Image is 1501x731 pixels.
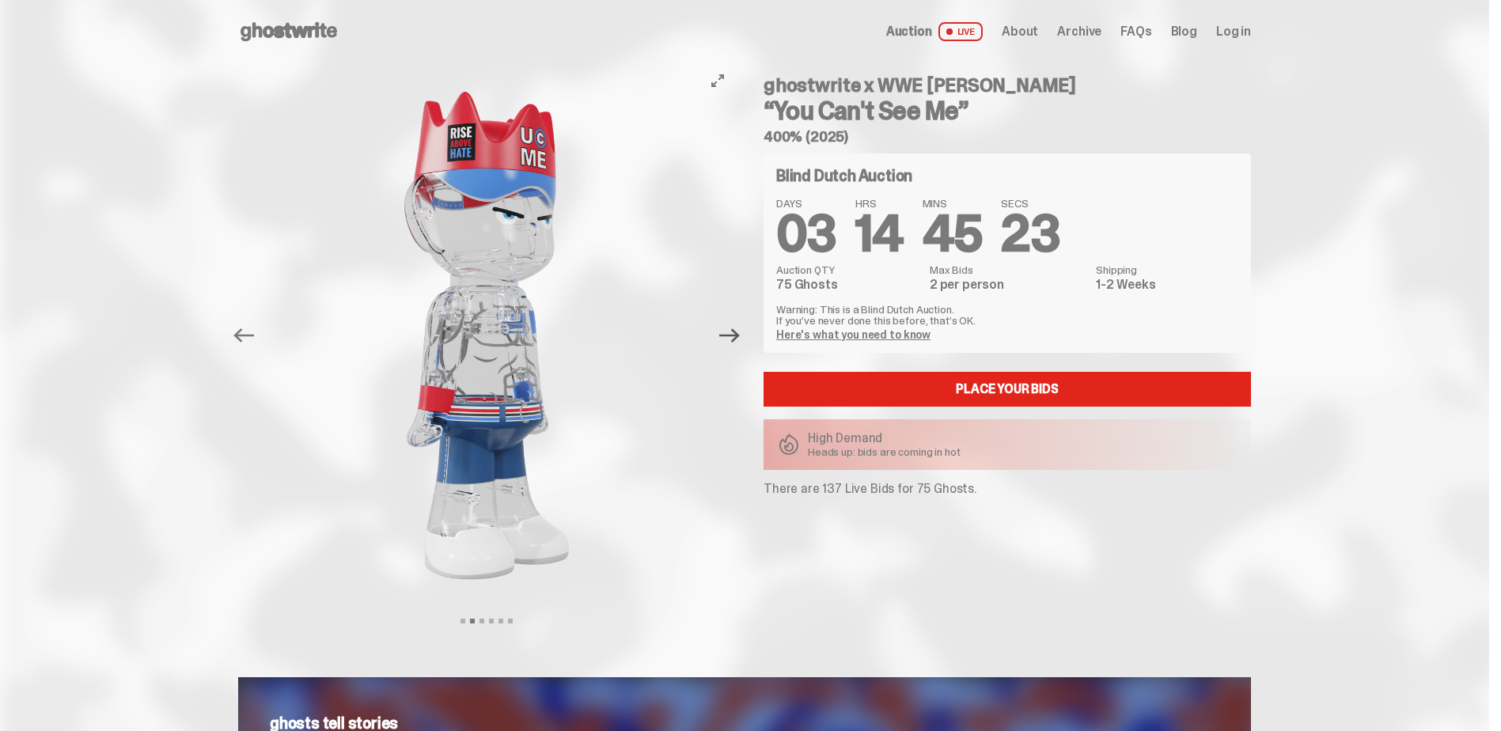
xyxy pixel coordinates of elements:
img: John_Cena_Hero_3.png [269,63,704,608]
span: DAYS [776,198,836,209]
span: 23 [1001,201,1059,267]
button: View slide 4 [489,619,494,623]
p: There are 137 Live Bids for 75 Ghosts. [764,483,1251,495]
dt: Auction QTY [776,264,920,275]
p: Warning: This is a Blind Dutch Auction. If you’ve never done this before, that’s OK. [776,304,1238,326]
span: MINS [923,198,983,209]
a: FAQs [1120,25,1151,38]
h3: “You Can't See Me” [764,98,1251,123]
button: View slide 3 [479,619,484,623]
h4: ghostwrite x WWE [PERSON_NAME] [764,76,1251,95]
a: Auction LIVE [886,22,983,41]
span: 45 [923,201,983,267]
a: Here's what you need to know [776,328,931,342]
a: Blog [1171,25,1197,38]
span: HRS [855,198,904,209]
a: Archive [1057,25,1101,38]
dd: 1-2 Weeks [1096,278,1238,291]
span: 03 [776,201,836,267]
button: View slide 5 [498,619,503,623]
span: 14 [855,201,904,267]
p: High Demand [808,432,961,445]
a: About [1002,25,1038,38]
span: LIVE [938,22,984,41]
button: View slide 1 [461,619,465,623]
dd: 75 Ghosts [776,278,920,291]
button: View slide 2 [470,619,475,623]
button: View slide 6 [508,619,513,623]
span: Auction [886,25,932,38]
h5: 400% (2025) [764,130,1251,144]
button: Next [712,318,747,353]
button: View full-screen [708,71,727,90]
a: Place your Bids [764,372,1251,407]
button: Previous [226,318,261,353]
dt: Shipping [1096,264,1238,275]
p: Heads up: bids are coming in hot [808,446,961,457]
p: ghosts tell stories [270,715,1219,731]
dt: Max Bids [930,264,1086,275]
h4: Blind Dutch Auction [776,168,912,184]
a: Log in [1216,25,1251,38]
span: SECS [1001,198,1059,209]
dd: 2 per person [930,278,1086,291]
